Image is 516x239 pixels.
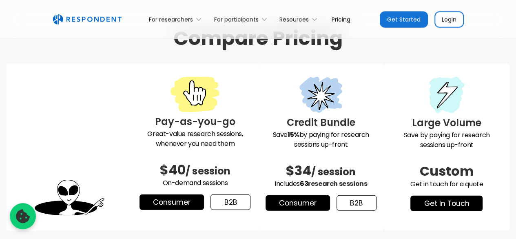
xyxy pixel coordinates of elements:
a: Consumer [140,194,204,210]
a: Get Started [380,11,428,28]
a: Pricing [325,10,357,29]
div: For researchers [149,16,193,24]
a: b2b [210,194,250,210]
p: Save by paying for research sessions up-front [265,130,377,150]
a: home [53,14,122,25]
div: Resources [279,16,309,24]
p: On-demand sessions [139,178,251,188]
div: For researchers [144,10,209,29]
a: Login [434,11,464,28]
span: $34 [286,161,311,180]
span: Custom [420,162,474,180]
h3: Pay-as-you-go [139,114,251,129]
p: Save by paying for research sessions up-front [390,130,503,150]
span: $40 [160,161,186,179]
h3: Large Volume [390,116,503,130]
div: For participants [214,16,259,24]
p: Great-value research sessions, whenever you need them [139,129,251,149]
span: / session [186,164,230,178]
p: Get in touch for a quote [390,179,503,189]
span: 63 [300,179,308,188]
a: get in touch [410,196,483,211]
p: Includes [265,179,377,189]
span: research sessions [308,179,367,188]
div: For participants [209,10,275,29]
a: b2b [337,195,376,211]
img: Untitled UI logotext [53,14,122,25]
h3: Credit Bundle [265,115,377,130]
a: Consumer [266,195,330,211]
div: Resources [275,10,325,29]
strong: 15% [288,130,299,139]
span: / session [311,165,356,179]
